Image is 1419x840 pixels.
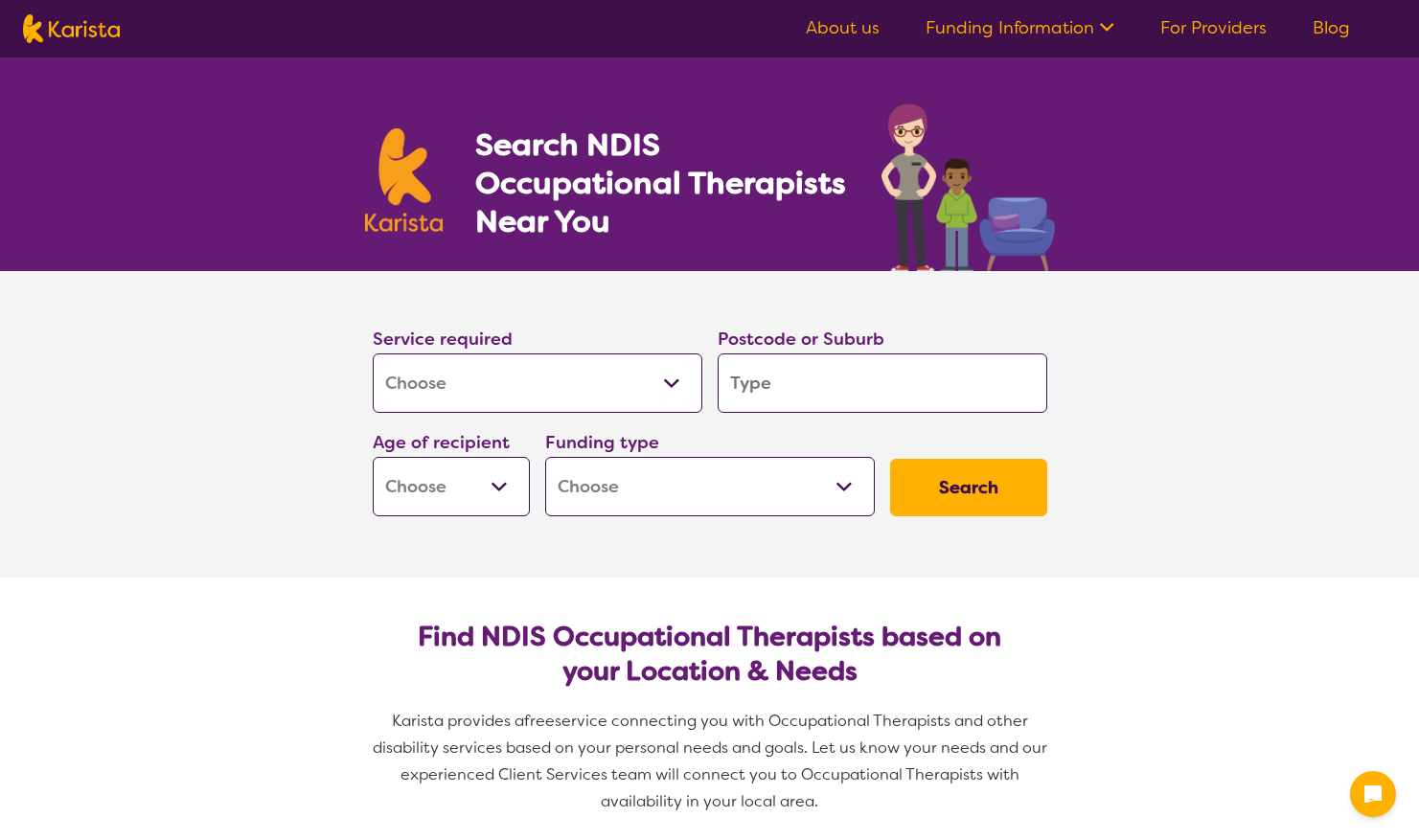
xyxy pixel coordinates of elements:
[373,431,510,454] label: Age of recipient
[1160,16,1267,39] a: For Providers
[392,711,524,731] span: Karista provides a
[475,125,848,240] h1: Search NDIS Occupational Therapists Near You
[926,16,1114,39] a: Funding Information
[881,103,1055,271] img: occupational-therapy
[718,353,1047,413] input: Type
[373,328,513,351] label: Service required
[373,711,1051,811] span: service connecting you with Occupational Therapists and other disability services based on your p...
[545,431,659,454] label: Funding type
[23,14,120,43] img: Karista logo
[1313,16,1350,39] a: Blog
[365,128,444,232] img: Karista logo
[524,711,555,731] span: free
[890,459,1047,516] button: Search
[806,16,880,39] a: About us
[388,620,1032,689] h2: Find NDIS Occupational Therapists based on your Location & Needs
[718,328,884,351] label: Postcode or Suburb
